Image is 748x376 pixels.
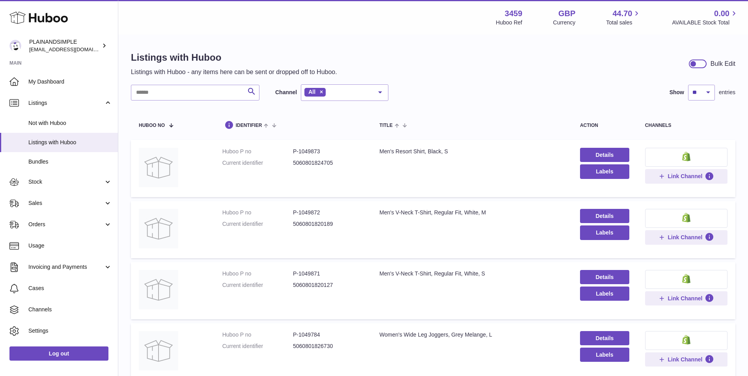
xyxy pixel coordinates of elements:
[379,123,392,128] span: title
[668,173,702,180] span: Link Channel
[222,148,293,155] dt: Huboo P no
[668,234,702,241] span: Link Channel
[645,123,727,128] div: channels
[553,19,576,26] div: Currency
[29,38,100,53] div: PLAINANDSIMPLE
[293,331,364,339] dd: P-1049784
[505,8,522,19] strong: 3459
[222,270,293,277] dt: Huboo P no
[139,331,178,370] img: Women's Wide Leg Joggers, Grey Melange, L
[293,159,364,167] dd: 5060801824705
[28,221,104,228] span: Orders
[275,89,297,96] label: Channel
[672,8,739,26] a: 0.00 AVAILABLE Stock Total
[9,346,108,361] a: Log out
[682,274,690,283] img: shopify-small.png
[580,123,629,128] div: action
[580,348,629,362] button: Labels
[28,119,112,127] span: Not with Huboo
[222,209,293,216] dt: Huboo P no
[606,8,641,26] a: 44.70 Total sales
[682,213,690,222] img: shopify-small.png
[672,19,739,26] span: AVAILABLE Stock Total
[293,148,364,155] dd: P-1049873
[580,164,629,179] button: Labels
[293,281,364,289] dd: 5060801820127
[28,99,104,107] span: Listings
[28,199,104,207] span: Sales
[580,270,629,284] a: Details
[580,287,629,301] button: Labels
[645,291,727,305] button: Link Channel
[28,178,104,186] span: Stock
[496,19,522,26] div: Huboo Ref
[379,270,564,277] div: Men's V-Neck T-Shirt, Regular Fit, White, S
[682,335,690,344] img: shopify-small.png
[606,19,641,26] span: Total sales
[28,263,104,271] span: Invoicing and Payments
[236,123,262,128] span: identifier
[293,209,364,216] dd: P-1049872
[222,331,293,339] dt: Huboo P no
[645,352,727,367] button: Link Channel
[222,342,293,350] dt: Current identifier
[580,331,629,345] a: Details
[293,270,364,277] dd: P-1049871
[558,8,575,19] strong: GBP
[28,285,112,292] span: Cases
[139,270,178,309] img: Men's V-Neck T-Shirt, Regular Fit, White, S
[139,148,178,187] img: Men's Resort Shirt, Black, S
[668,356,702,363] span: Link Channel
[222,159,293,167] dt: Current identifier
[711,60,735,68] div: Bulk Edit
[131,68,337,76] p: Listings with Huboo - any items here can be sent or dropped off to Huboo.
[139,209,178,248] img: Men's V-Neck T-Shirt, Regular Fit, White, M
[28,78,112,86] span: My Dashboard
[580,148,629,162] a: Details
[139,123,165,128] span: Huboo no
[28,139,112,146] span: Listings with Huboo
[28,242,112,249] span: Usage
[28,327,112,335] span: Settings
[682,152,690,161] img: shopify-small.png
[668,295,702,302] span: Link Channel
[28,306,112,313] span: Channels
[719,89,735,96] span: entries
[612,8,632,19] span: 44.70
[222,220,293,228] dt: Current identifier
[714,8,729,19] span: 0.00
[379,148,564,155] div: Men's Resort Shirt, Black, S
[670,89,684,96] label: Show
[645,169,727,183] button: Link Channel
[131,51,337,64] h1: Listings with Huboo
[308,89,315,95] span: All
[580,225,629,240] button: Labels
[379,331,564,339] div: Women's Wide Leg Joggers, Grey Melange, L
[580,209,629,223] a: Details
[9,40,21,52] img: internalAdmin-3459@internal.huboo.com
[645,230,727,244] button: Link Channel
[293,342,364,350] dd: 5060801826730
[28,158,112,166] span: Bundles
[222,281,293,289] dt: Current identifier
[293,220,364,228] dd: 5060801820189
[29,46,116,52] span: [EMAIL_ADDRESS][DOMAIN_NAME]
[379,209,564,216] div: Men's V-Neck T-Shirt, Regular Fit, White, M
